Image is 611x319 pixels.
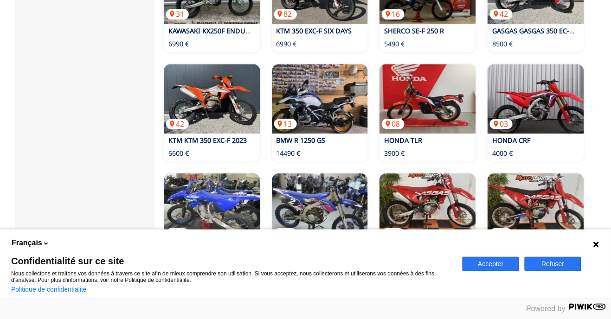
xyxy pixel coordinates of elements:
[168,149,189,158] p: 6600 €
[492,39,513,49] p: 8500 €
[488,64,584,134] a: HONDA CRF03
[492,136,530,145] a: HONDA CRF
[277,136,326,145] a: BMW R 1250 GS
[11,286,87,293] a: Politique de confidentialité
[12,238,42,248] span: Français
[488,173,584,243] a: GASGAS mcf 25080
[272,64,368,134] a: BMW R 1250 GS13
[463,257,519,271] button: Accepter
[166,119,189,129] p: 42
[490,119,513,129] p: 03
[492,149,513,158] p: 4000 €
[164,173,260,243] a: YAMAHA YZ 12502
[277,149,301,158] p: 14490 €
[164,64,260,134] a: KTM KTM 350 EXC-F 202342
[525,257,581,271] button: Refuser
[272,173,368,243] a: YAMAHA YZ250F02
[277,26,352,35] a: KTM 350 EXC-F SIX DAYS
[168,26,255,35] a: KAWASAKI KX250F ENDURO
[272,173,368,243] img: YAMAHA YZ250F
[490,9,513,19] p: 42
[488,173,584,243] img: GASGAS mcf 250
[382,119,405,129] p: 08
[272,64,368,134] img: BMW R 1250 GS
[382,228,405,238] p: 80
[488,64,584,134] img: HONDA CRF
[379,173,476,243] a: GASGAS mcf 25080
[379,64,476,134] a: HONDA TLR08
[168,136,247,145] a: KTM KTM 350 EXC-F 2023
[274,228,297,238] p: 02
[164,64,260,134] img: KTM KTM 350 EXC-F 2023
[379,173,476,243] img: GASGAS mcf 250
[277,39,297,49] p: 6990 €
[384,26,444,35] a: SHERCO SE-F 250 R
[274,119,297,129] p: 13
[490,228,513,238] p: 80
[492,26,589,35] a: GASGAS GASGAS 350 EC-F 2024
[384,149,405,158] p: 3900 €
[11,270,451,283] p: Nous collectons et traitons vos données à travers ce site afin de mieux comprendre son utilisatio...
[382,9,405,19] p: 16
[166,9,189,19] p: 31
[274,9,297,19] p: 82
[384,39,405,49] p: 5490 €
[527,305,566,313] span: Powered by
[384,136,422,145] a: HONDA TLR
[379,64,476,134] img: HONDA TLR
[168,39,189,49] p: 6990 €
[166,228,189,238] p: 02
[11,256,451,266] span: Confidentialité sur ce site
[164,173,260,243] img: YAMAHA YZ 125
